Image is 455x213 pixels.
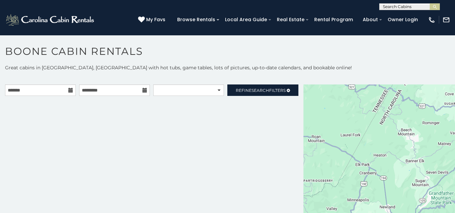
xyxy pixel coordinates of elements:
[174,14,219,25] a: Browse Rentals
[273,14,308,25] a: Real Estate
[138,16,167,24] a: My Favs
[227,84,298,96] a: RefineSearchFilters
[311,14,356,25] a: Rental Program
[252,88,269,93] span: Search
[359,14,381,25] a: About
[146,16,165,23] span: My Favs
[222,14,270,25] a: Local Area Guide
[384,14,421,25] a: Owner Login
[428,16,435,24] img: phone-regular-white.png
[236,88,286,93] span: Refine Filters
[443,16,450,24] img: mail-regular-white.png
[5,13,96,27] img: White-1-2.png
